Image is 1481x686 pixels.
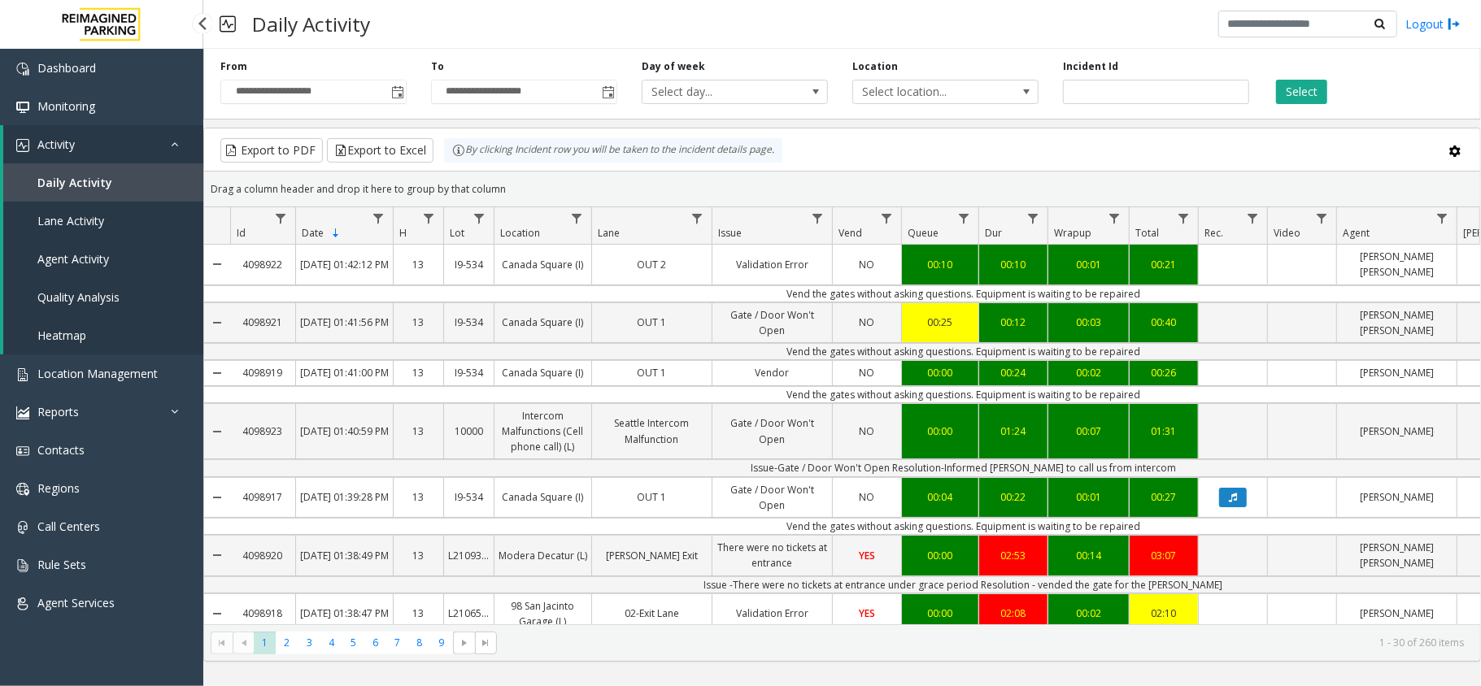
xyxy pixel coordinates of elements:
[860,490,875,504] span: NO
[1048,253,1129,276] a: 00:01
[302,226,324,240] span: Date
[859,549,875,562] span: YES
[296,601,393,625] a: [DATE] 01:38:47 PM
[1135,226,1159,240] span: Total
[833,361,901,384] a: NO
[444,138,782,163] div: By clicking Incident row you will be taken to the incident details page.
[37,98,95,114] span: Monitoring
[1337,536,1457,575] a: [PERSON_NAME] [PERSON_NAME]
[452,144,465,157] img: infoIcon.svg
[494,310,591,334] a: Canada Square (I)
[254,632,276,653] span: Page 1
[1130,419,1198,443] a: 01:31
[3,202,203,240] a: Lane Activity
[906,423,974,439] div: 00:00
[592,411,712,450] a: Seattle Intercom Malfunction
[394,601,443,625] a: 13
[860,424,875,438] span: NO
[1134,365,1194,380] div: 00:26
[1104,207,1126,229] a: Wrapup Filter Menu
[906,365,974,380] div: 00:00
[37,519,100,534] span: Call Centers
[1337,485,1457,509] a: [PERSON_NAME]
[712,411,832,450] a: Gate / Door Won't Open
[37,366,158,381] span: Location Management
[230,544,295,567] a: 4098920
[1134,423,1194,439] div: 01:31
[418,207,440,229] a: H Filter Menu
[1448,15,1461,33] img: logout
[1134,606,1194,621] div: 02:10
[458,636,471,649] span: Go to the next page
[712,253,832,276] a: Validation Error
[1337,361,1457,384] a: [PERSON_NAME]
[37,480,80,496] span: Regions
[906,315,974,330] div: 00:25
[408,632,430,653] span: Page 8
[908,226,939,240] span: Queue
[852,59,898,74] label: Location
[394,419,443,443] a: 13
[494,594,591,633] a: 98 San Jacinto Garage (L)
[494,253,591,276] a: Canada Square (I)
[37,557,86,572] span: Rule Sets
[985,226,1002,240] span: Dur
[566,207,588,229] a: Location Filter Menu
[204,238,230,290] a: Collapse Details
[37,137,75,152] span: Activity
[444,485,494,509] a: I9-534
[430,632,452,653] span: Page 9
[979,419,1048,443] a: 01:24
[1343,226,1370,240] span: Agent
[16,101,29,114] img: 'icon'
[16,406,29,419] img: 'icon'
[204,175,1480,203] div: Drag a column header and drop it here to group by that column
[1274,226,1300,240] span: Video
[444,253,494,276] a: I9-534
[592,253,712,276] a: OUT 2
[500,226,540,240] span: Location
[230,601,295,625] a: 4098918
[1204,226,1223,240] span: Rec.
[220,138,323,163] button: Export to PDF
[1022,207,1044,229] a: Dur Filter Menu
[1052,548,1125,563] div: 00:14
[592,601,712,625] a: 02-Exit Lane
[3,163,203,202] a: Daily Activity
[592,361,712,384] a: OUT 1
[1130,310,1198,334] a: 00:40
[833,601,901,625] a: YES
[1052,365,1125,380] div: 00:02
[230,361,295,384] a: 4098919
[364,632,386,653] span: Page 6
[16,445,29,458] img: 'icon'
[37,60,96,76] span: Dashboard
[394,361,443,384] a: 13
[833,419,901,443] a: NO
[453,632,475,654] span: Go to the next page
[444,361,494,384] a: I9-534
[475,632,497,654] span: Go to the last page
[16,521,29,534] img: 'icon'
[983,489,1043,505] div: 00:22
[686,207,708,229] a: Lane Filter Menu
[37,404,79,419] span: Reports
[1242,207,1264,229] a: Rec. Filter Menu
[902,253,978,276] a: 00:10
[394,310,443,334] a: 13
[494,485,591,509] a: Canada Square (I)
[296,361,393,384] a: [DATE] 01:41:00 PM
[37,442,85,458] span: Contacts
[859,606,875,620] span: YES
[230,485,295,509] a: 4098917
[276,632,298,653] span: Page 2
[16,368,29,381] img: 'icon'
[204,471,230,523] a: Collapse Details
[37,595,115,610] span: Agent Services
[479,636,492,649] span: Go to the last page
[1130,485,1198,509] a: 00:27
[906,548,974,563] div: 00:00
[399,226,407,240] span: H
[833,544,901,567] a: YES
[1134,548,1194,563] div: 03:07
